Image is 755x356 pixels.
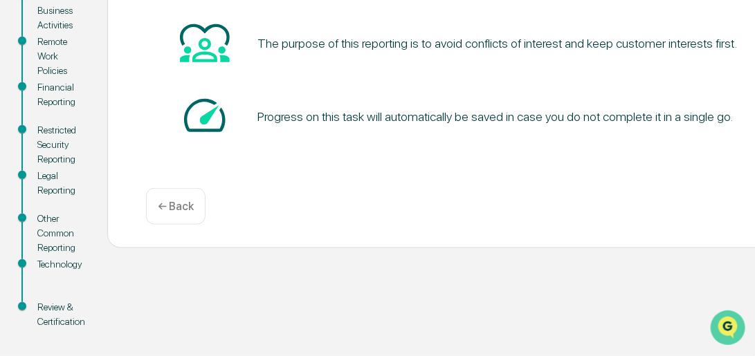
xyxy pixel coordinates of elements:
[37,123,85,167] div: Restricted Security Reporting
[47,122,175,133] div: We're available if you need us!
[100,178,111,189] div: 🗄️
[37,35,85,78] div: Remote Work Policies
[235,113,252,129] button: Start new chat
[257,36,737,50] div: The purpose of this reporting is to avoid conflicts of interest and keep customer interests first.
[180,17,230,67] img: Heart
[47,109,227,122] div: Start new chat
[14,109,39,133] img: 1746055101610-c473b297-6a78-478c-a979-82029cc54cd1
[95,171,177,196] a: 🗄️Attestations
[14,205,25,216] div: 🔎
[98,233,167,244] a: Powered byPylon
[37,212,85,255] div: Other Common Reporting
[14,178,25,189] div: 🖐️
[14,32,252,54] p: How can we help?
[37,169,85,198] div: Legal Reporting
[180,91,230,140] img: Speed-dial
[8,171,95,196] a: 🖐️Preclearance
[37,257,85,272] div: Technology
[257,109,733,124] div: Progress on this task will automatically be saved in case you do not complete it in a single go.
[138,234,167,244] span: Pylon
[28,177,89,191] span: Preclearance
[8,198,93,223] a: 🔎Data Lookup
[158,200,194,213] p: ← Back
[28,203,87,217] span: Data Lookup
[114,177,172,191] span: Attestations
[37,300,85,329] div: Review & Certification
[37,80,85,109] div: Financial Reporting
[711,310,748,348] iframe: Open customer support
